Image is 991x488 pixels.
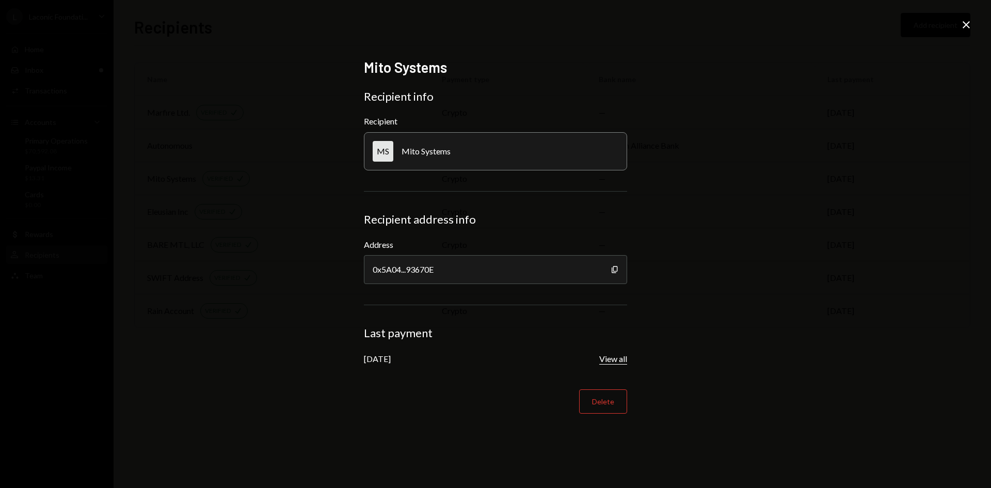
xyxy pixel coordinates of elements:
[364,326,627,340] div: Last payment
[364,354,391,364] div: [DATE]
[373,141,393,162] div: MS
[364,255,627,284] div: 0x5A04...93670E
[402,146,451,156] div: Mito Systems
[364,212,627,227] div: Recipient address info
[364,57,627,77] h2: Mito Systems
[364,116,627,126] div: Recipient
[579,389,627,414] button: Delete
[364,239,627,251] label: Address
[364,89,627,104] div: Recipient info
[599,354,627,365] button: View all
